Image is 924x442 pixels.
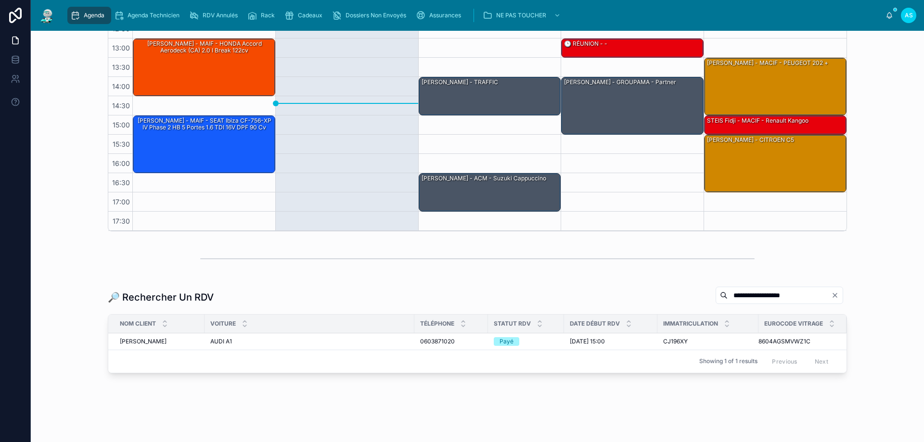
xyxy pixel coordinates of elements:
span: Nom Client [120,320,156,328]
span: 16:30 [110,178,132,187]
span: 12:30 [110,25,132,33]
div: [PERSON_NAME] - ACM - suzuki cappuccino [421,174,547,183]
span: [DATE] 15:00 [570,338,605,345]
span: Assurances [429,12,461,19]
span: 17:30 [110,217,132,225]
div: STEIS Fidji - MACIF - Renault kangoo [705,116,846,134]
span: 13:00 [110,44,132,52]
span: Voiture [210,320,236,328]
a: 0603871020 [420,338,482,345]
span: RDV Annulés [203,12,238,19]
span: 14:00 [110,82,132,90]
span: Rack [261,12,275,19]
span: Agenda Technicien [128,12,180,19]
a: Dossiers Non Envoyés [329,7,413,24]
span: Cadeaux [298,12,322,19]
a: 8604AGSMVWZ1C [758,338,835,345]
span: Agenda [84,12,104,19]
a: Payé [494,337,558,346]
a: CJ196XY [663,338,753,345]
div: [PERSON_NAME] - CITROEN C5 [705,135,846,192]
a: Cadeaux [282,7,329,24]
h1: 🔎 Rechercher Un RDV [108,290,214,304]
span: Dossiers Non Envoyés [346,12,406,19]
a: AUDI A1 [210,338,409,345]
div: [PERSON_NAME] - ACM - suzuki cappuccino [419,174,561,211]
span: CJ196XY [663,338,688,345]
span: 0603871020 [420,338,455,345]
span: Téléphone [420,320,454,328]
div: [PERSON_NAME] - MACIF - PEUGEOT 202 + [706,59,829,67]
span: 15:30 [110,140,132,148]
img: App logo [38,8,56,23]
a: RDV Annulés [186,7,244,24]
span: [PERSON_NAME] [120,338,167,345]
span: 13:30 [110,63,132,71]
div: [PERSON_NAME] - GROUPAMA - Partner [562,77,703,134]
div: [PERSON_NAME] - MAIF - HONDA Accord Aerodeck (CA) 2.0 i Break 122cv [135,39,274,55]
span: Eurocode Vitrage [764,320,823,328]
div: [PERSON_NAME] - MAIF - HONDA Accord Aerodeck (CA) 2.0 i Break 122cv [133,39,275,96]
a: [PERSON_NAME] [120,338,199,345]
div: [PERSON_NAME] - CITROEN C5 [706,136,795,144]
div: 🕒 RÉUNION - - [563,39,608,48]
div: [PERSON_NAME] - MACIF - PEUGEOT 202 + [705,58,846,115]
div: [PERSON_NAME] - TRAFFIC [419,77,561,115]
span: Date Début RDV [570,320,620,328]
div: Payé [500,337,513,346]
a: Rack [244,7,282,24]
span: Immatriculation [663,320,718,328]
div: [PERSON_NAME] - GROUPAMA - Partner [563,78,677,87]
span: 16:00 [110,159,132,167]
span: AS [905,12,913,19]
span: NE PAS TOUCHER [496,12,546,19]
div: [PERSON_NAME] - TRAFFIC [421,78,499,87]
div: 🕒 RÉUNION - - [562,39,703,57]
div: STEIS Fidji - MACIF - Renault kangoo [706,116,809,125]
span: AUDI A1 [210,338,232,345]
span: 15:00 [110,121,132,129]
button: Clear [831,291,843,299]
div: [PERSON_NAME] - MAIF - SEAT Ibiza CF-756-XP IV Phase 2 HB 5 Portes 1.6 TDI 16V DPF 90 cv [135,116,274,132]
span: 14:30 [110,101,132,110]
span: 17:00 [110,198,132,206]
a: [DATE] 15:00 [570,338,652,345]
a: NE PAS TOUCHER [480,7,565,24]
span: Showing 1 of 1 results [699,357,757,365]
div: scrollable content [64,5,885,26]
a: Assurances [413,7,468,24]
a: Agenda [67,7,111,24]
a: Agenda Technicien [111,7,186,24]
div: [PERSON_NAME] - MAIF - SEAT Ibiza CF-756-XP IV Phase 2 HB 5 Portes 1.6 TDI 16V DPF 90 cv [133,116,275,173]
span: 8604AGSMVWZ1C [758,338,810,345]
span: Statut RDV [494,320,531,328]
